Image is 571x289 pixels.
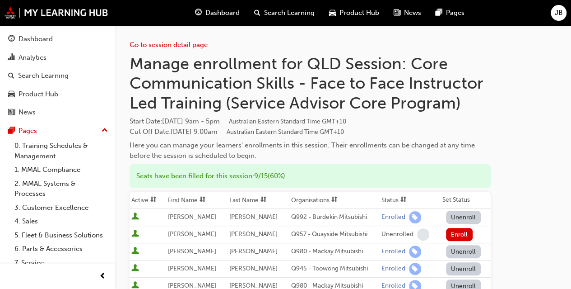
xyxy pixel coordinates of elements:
span: sorting-icon [150,196,157,204]
span: [DATE] 9am - 5pm [162,117,346,125]
a: news-iconNews [386,4,428,22]
span: Product Hub [339,8,379,18]
th: Toggle SortBy [380,192,441,209]
span: User is active [131,213,139,222]
span: [PERSON_NAME] [168,265,216,272]
span: User is active [131,230,139,239]
span: News [404,8,421,18]
span: pages-icon [436,7,442,19]
span: car-icon [8,90,15,99]
div: Unenrolled [381,230,413,239]
span: Dashboard [205,8,240,18]
div: Here you can manage your learners' enrollments in this session. Their enrollments can be changed ... [130,140,491,161]
span: Australian Eastern Standard Time GMT+10 [229,118,346,125]
div: Q992 - Burdekin Mitsubishi [291,212,378,223]
button: JB [551,5,566,21]
span: learningRecordVerb_ENROLL-icon [409,246,421,258]
span: [PERSON_NAME] [229,265,278,272]
a: News [4,104,111,121]
a: pages-iconPages [428,4,472,22]
th: Toggle SortBy [130,192,166,209]
th: Toggle SortBy [166,192,227,209]
span: search-icon [254,7,260,19]
span: Start Date : [130,116,491,127]
span: prev-icon [99,271,106,282]
a: 0. Training Schedules & Management [11,139,111,163]
a: search-iconSearch Learning [247,4,322,22]
div: Seats have been filled for this session : 9 / 15 ( 60% ) [130,164,491,188]
a: guage-iconDashboard [188,4,247,22]
span: [PERSON_NAME] [229,230,278,238]
div: Analytics [19,52,46,63]
a: 5. Fleet & Business Solutions [11,228,111,242]
div: Product Hub [19,89,58,99]
th: Toggle SortBy [227,192,289,209]
div: Q980 - Mackay Mitsubishi [291,246,378,257]
span: pages-icon [8,127,15,135]
span: Cut Off Date : [DATE] 9:00am [130,128,344,136]
button: DashboardAnalyticsSearch LearningProduct HubNews [4,29,111,123]
a: Go to session detail page [130,41,208,49]
a: 1. MMAL Compliance [11,163,111,177]
span: sorting-icon [400,196,407,204]
span: [PERSON_NAME] [168,213,216,221]
div: Enrolled [381,265,405,273]
span: news-icon [8,109,15,117]
h1: Manage enrollment for QLD Session: Core Communication Skills - Face to Face Instructor Led Traini... [130,54,491,113]
button: Pages [4,123,111,139]
span: learningRecordVerb_NONE-icon [417,228,429,241]
button: Unenroll [446,245,481,258]
img: mmal [5,7,108,19]
span: Australian Eastern Standard Time GMT+10 [227,128,344,136]
div: Enrolled [381,247,405,256]
span: [PERSON_NAME] [229,213,278,221]
span: search-icon [8,72,14,80]
span: car-icon [329,7,336,19]
button: Unenroll [446,262,481,275]
span: Search Learning [264,8,315,18]
span: User is active [131,247,139,256]
span: guage-icon [195,7,202,19]
span: sorting-icon [331,196,338,204]
div: Q957 - Quayside Mitsubishi [291,229,378,240]
a: car-iconProduct Hub [322,4,386,22]
a: Search Learning [4,67,111,84]
span: up-icon [102,125,108,137]
a: 7. Service [11,256,111,270]
a: 6. Parts & Accessories [11,242,111,256]
div: News [19,107,36,118]
span: JB [555,8,563,18]
div: Search Learning [18,71,69,81]
button: Enroll [446,228,473,241]
span: User is active [131,264,139,273]
th: Set Status [441,192,491,209]
span: learningRecordVerb_ENROLL-icon [409,263,421,275]
a: Analytics [4,49,111,66]
span: sorting-icon [200,196,206,204]
button: Unenroll [446,211,481,224]
span: sorting-icon [260,196,267,204]
span: [PERSON_NAME] [168,247,216,255]
a: 2. MMAL Systems & Processes [11,177,111,201]
span: [PERSON_NAME] [168,230,216,238]
span: news-icon [394,7,400,19]
span: guage-icon [8,35,15,43]
div: Pages [19,126,37,136]
th: Toggle SortBy [289,192,380,209]
div: Dashboard [19,34,53,44]
a: Dashboard [4,31,111,47]
div: Enrolled [381,213,405,222]
span: [PERSON_NAME] [229,247,278,255]
span: Pages [446,8,464,18]
a: Product Hub [4,86,111,103]
span: learningRecordVerb_ENROLL-icon [409,211,421,223]
a: 3. Customer Excellence [11,201,111,215]
span: chart-icon [8,54,15,62]
a: 4. Sales [11,214,111,228]
div: Q945 - Toowong Mitsubishi [291,264,378,274]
